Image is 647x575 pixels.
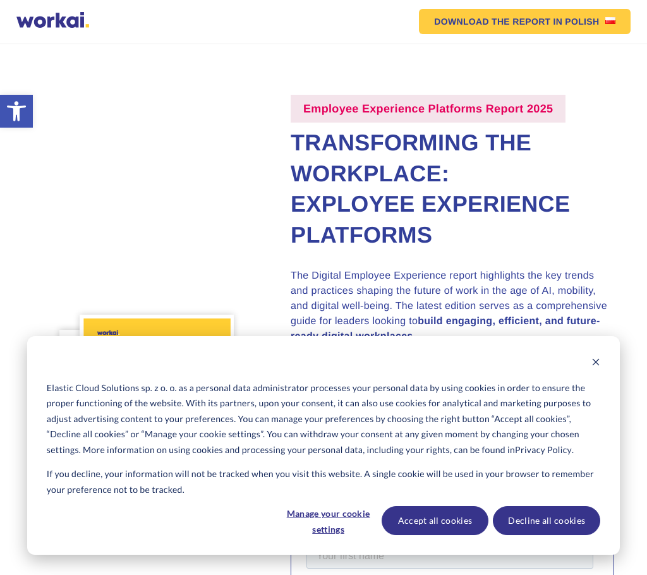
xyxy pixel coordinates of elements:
[109,179,154,189] a: Privacy Policy
[434,17,550,26] em: DOWNLOAD THE REPORT
[591,356,600,372] button: Dismiss cookie banner
[280,506,377,535] button: Manage your cookie settings
[291,128,614,250] h2: Transforming the Workplace: Exployee Experience Platforms
[605,17,615,24] img: Polish flag
[47,380,600,458] p: Elastic Cloud Solutions sp. z o. o. as a personal data administrator processes your personal data...
[80,315,234,533] img: DEX-2024-v2.2.png
[291,269,614,344] p: The Digital Employee Experience report highlights the key trends and practices shaping the future...
[291,316,600,342] strong: build engaging, efficient, and future-ready digital workplaces
[54,179,96,189] a: Terms of Use
[27,336,620,555] div: Cookie banner
[419,9,631,34] a: DOWNLOAD THE REPORTIN POLISHPolish flag
[59,330,192,517] img: DEX-2024-str-8.png
[47,466,600,497] p: If you decline, your information will not be tracked when you visit this website. A single cookie...
[382,506,489,535] button: Accept all cookies
[493,506,600,535] button: Decline all cookies
[291,95,565,123] label: Employee Experience Platforms Report 2025
[515,442,572,458] a: Privacy Policy
[16,248,71,258] p: email messages
[3,250,11,258] input: email messages*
